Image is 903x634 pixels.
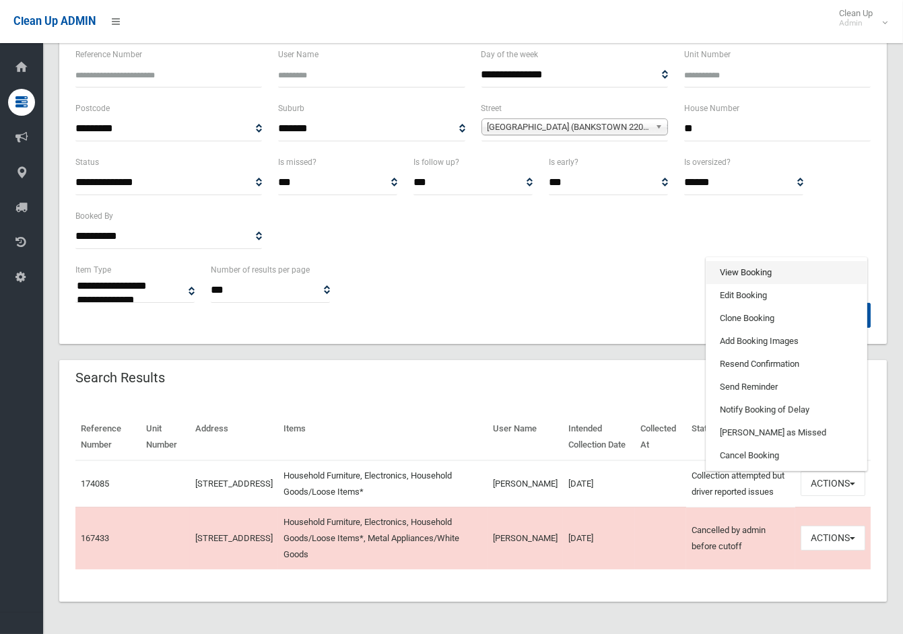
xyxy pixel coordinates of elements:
span: Clean Up ADMIN [13,15,96,28]
label: Suburb [278,101,304,116]
th: Reference Number [75,414,141,460]
label: Reference Number [75,47,142,62]
label: Is missed? [278,155,316,170]
a: Cancel Booking [706,444,867,467]
a: [STREET_ADDRESS] [195,533,273,543]
th: Items [278,414,488,460]
a: Edit Booking [706,284,867,307]
label: Street [481,101,502,116]
a: Resend Confirmation [706,353,867,376]
a: [PERSON_NAME] as Missed [706,421,867,444]
th: Address [190,414,278,460]
span: Clean Up [832,8,886,28]
label: Status [75,155,99,170]
td: [DATE] [563,460,635,507]
button: Actions [801,526,865,551]
label: Day of the week [481,47,539,62]
td: [PERSON_NAME] [488,507,563,569]
th: User Name [488,414,563,460]
a: Send Reminder [706,376,867,398]
label: House Number [684,101,739,116]
label: Item Type [75,262,111,277]
small: Admin [839,18,873,28]
th: Status [686,414,795,460]
a: Add Booking Images [706,330,867,353]
th: Intended Collection Date [563,414,635,460]
label: Is oversized? [684,155,731,170]
header: Search Results [59,365,181,391]
a: Clone Booking [706,307,867,330]
button: Actions [801,471,865,496]
label: Postcode [75,101,110,116]
th: Collected At [635,414,686,460]
a: [STREET_ADDRESS] [195,479,273,489]
label: Booked By [75,209,113,223]
th: Unit Number [141,414,190,460]
a: 174085 [81,479,109,489]
a: View Booking [706,261,867,284]
span: [GEOGRAPHIC_DATA] (BANKSTOWN 2200) [488,119,650,135]
td: Cancelled by admin before cutoff [686,507,795,569]
label: Is early? [549,155,578,170]
label: Unit Number [684,47,731,62]
label: Number of results per page [211,262,310,277]
label: Is follow up? [413,155,459,170]
td: [DATE] [563,507,635,569]
a: 167433 [81,533,109,543]
label: User Name [278,47,319,62]
td: Household Furniture, Electronics, Household Goods/Loose Items* [278,460,488,507]
td: Collection attempted but driver reported issues [686,460,795,507]
td: Household Furniture, Electronics, Household Goods/Loose Items*, Metal Appliances/White Goods [278,507,488,569]
a: Notify Booking of Delay [706,398,867,421]
td: [PERSON_NAME] [488,460,563,507]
